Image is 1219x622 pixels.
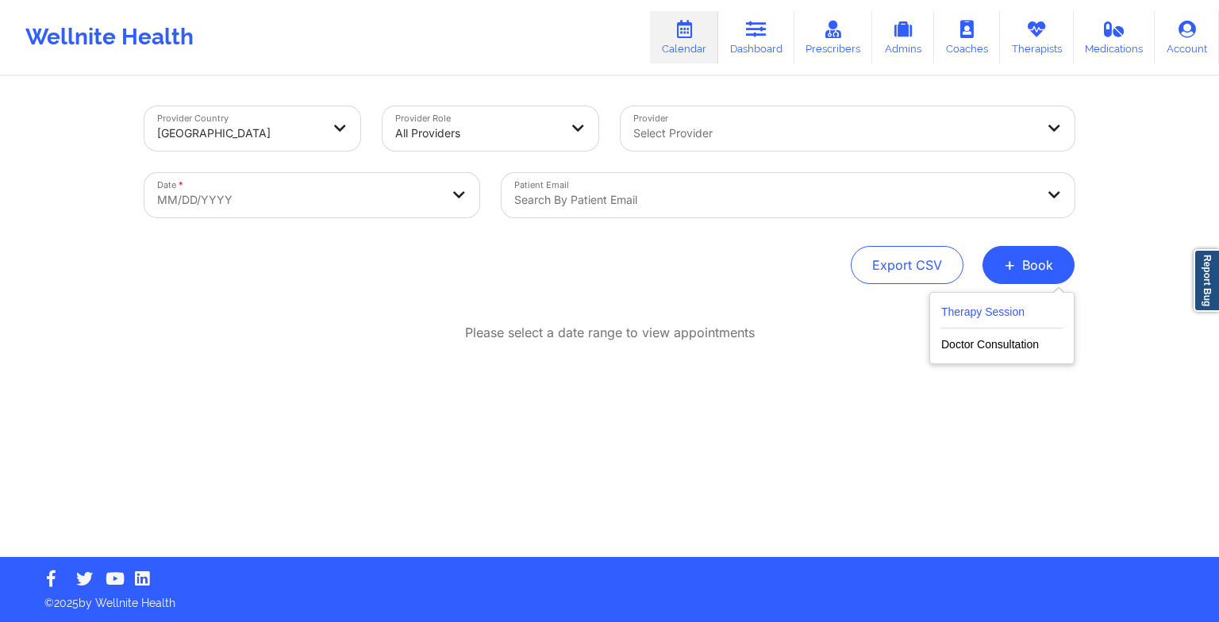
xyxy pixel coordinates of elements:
button: Export CSV [851,246,963,284]
a: Calendar [650,11,718,63]
a: Account [1155,11,1219,63]
a: Report Bug [1194,249,1219,312]
a: Prescribers [794,11,873,63]
button: Therapy Session [941,302,1063,328]
button: Doctor Consultation [941,328,1063,354]
button: +Book [983,246,1075,284]
a: Medications [1074,11,1156,63]
div: All Providers [395,116,559,151]
a: Therapists [1000,11,1074,63]
a: Coaches [934,11,1000,63]
p: Please select a date range to view appointments [465,324,755,342]
a: Admins [872,11,934,63]
span: + [1004,260,1016,269]
div: [GEOGRAPHIC_DATA] [157,116,321,151]
p: © 2025 by Wellnite Health [33,584,1186,611]
a: Dashboard [718,11,794,63]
